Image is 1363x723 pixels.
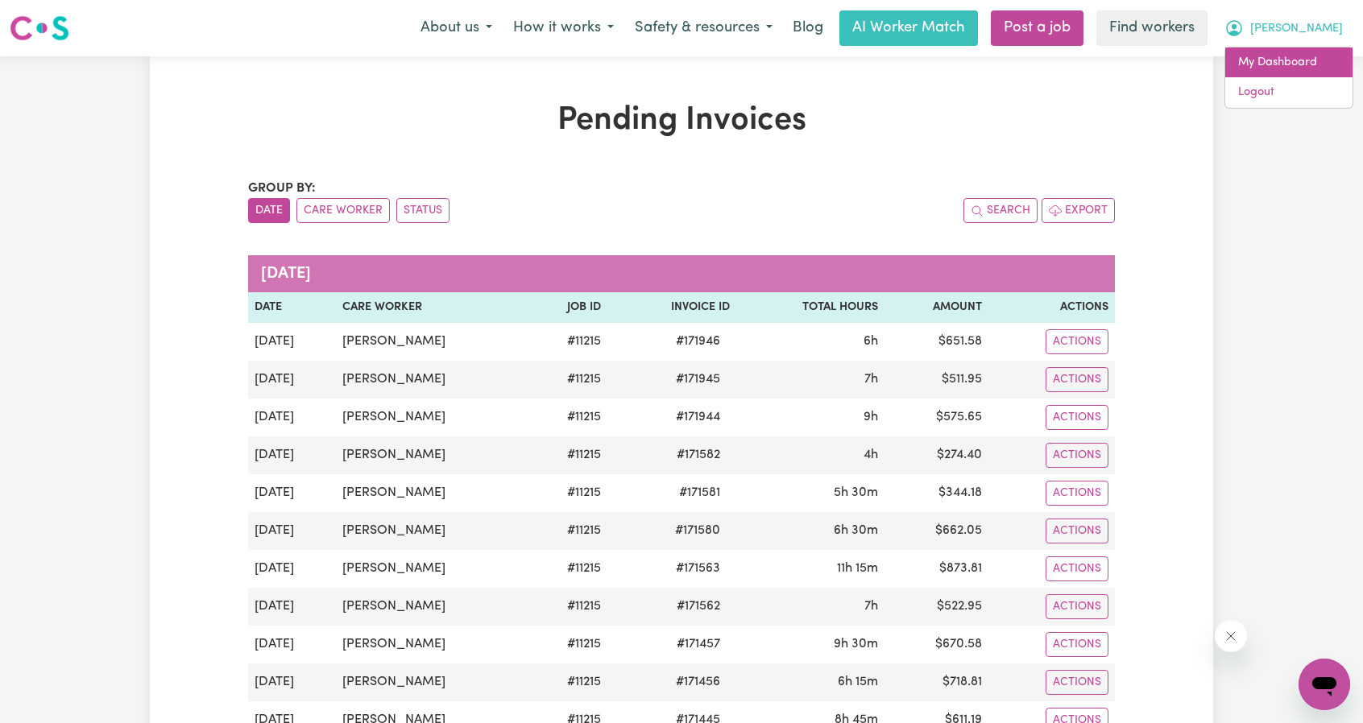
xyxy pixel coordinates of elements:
[667,597,730,616] span: # 171562
[884,361,988,399] td: $ 511.95
[248,588,336,626] td: [DATE]
[838,675,878,688] span: 6 hours 15 minutes
[1046,481,1108,506] button: Actions
[665,521,730,540] span: # 171580
[248,292,336,323] th: Date
[884,399,988,436] td: $ 575.65
[529,663,607,701] td: # 11215
[248,182,316,195] span: Group by:
[834,486,878,499] span: 5 hours 30 minutes
[248,323,336,361] td: [DATE]
[884,663,988,701] td: $ 718.81
[884,626,988,663] td: $ 670.58
[783,10,833,46] a: Blog
[884,436,988,474] td: $ 274.40
[248,436,336,474] td: [DATE]
[666,672,730,692] span: # 171456
[884,512,988,550] td: $ 662.05
[834,524,878,537] span: 6 hours 30 minutes
[10,10,69,47] a: Careseekers logo
[1046,594,1108,619] button: Actions
[529,626,607,663] td: # 11215
[248,512,336,550] td: [DATE]
[864,448,878,461] span: 4 hours
[529,323,607,361] td: # 11215
[336,436,530,474] td: [PERSON_NAME]
[1046,367,1108,392] button: Actions
[336,323,530,361] td: [PERSON_NAME]
[1042,198,1115,223] button: Export
[837,562,878,575] span: 11 hours 15 minutes
[1046,518,1108,543] button: Actions
[10,14,69,43] img: Careseekers logo
[864,373,878,386] span: 7 hours
[248,361,336,399] td: [DATE]
[248,550,336,588] td: [DATE]
[884,292,988,323] th: Amount
[336,663,530,701] td: [PERSON_NAME]
[10,11,97,24] span: Need any help?
[839,10,978,46] a: AI Worker Match
[884,474,988,512] td: $ 344.18
[1046,443,1108,468] button: Actions
[666,370,730,389] span: # 171945
[1214,11,1353,45] button: My Account
[1046,670,1108,695] button: Actions
[396,198,449,223] button: sort invoices by paid status
[666,407,730,427] span: # 171944
[336,361,530,399] td: [PERSON_NAME]
[667,634,730,654] span: # 171457
[669,483,730,502] span: # 171581
[864,335,878,348] span: 6 hours
[336,474,530,512] td: [PERSON_NAME]
[336,550,530,588] td: [PERSON_NAME]
[864,600,878,613] span: 7 hours
[736,292,884,323] th: Total Hours
[336,512,530,550] td: [PERSON_NAME]
[666,332,730,351] span: # 171946
[248,198,290,223] button: sort invoices by date
[503,11,624,45] button: How it works
[1046,405,1108,430] button: Actions
[988,292,1115,323] th: Actions
[336,399,530,436] td: [PERSON_NAME]
[296,198,390,223] button: sort invoices by care worker
[1225,77,1353,108] a: Logout
[1250,20,1343,38] span: [PERSON_NAME]
[410,11,503,45] button: About us
[529,550,607,588] td: # 11215
[1299,659,1350,710] iframe: Button to launch messaging window
[991,10,1083,46] a: Post a job
[963,198,1038,223] button: Search
[667,445,730,465] span: # 171582
[624,11,783,45] button: Safety & resources
[336,292,530,323] th: Care Worker
[834,638,878,651] span: 9 hours 30 minutes
[529,512,607,550] td: # 11215
[884,550,988,588] td: $ 873.81
[1215,620,1247,652] iframe: Close message
[529,474,607,512] td: # 11215
[1224,47,1353,109] div: My Account
[336,626,530,663] td: [PERSON_NAME]
[1046,632,1108,657] button: Actions
[248,663,336,701] td: [DATE]
[884,323,988,361] td: $ 651.58
[666,559,730,578] span: # 171563
[864,411,878,423] span: 9 hours
[248,101,1115,140] h1: Pending Invoices
[336,588,530,626] td: [PERSON_NAME]
[1046,329,1108,354] button: Actions
[529,399,607,436] td: # 11215
[529,436,607,474] td: # 11215
[248,255,1115,292] caption: [DATE]
[1225,48,1353,78] a: My Dashboard
[248,474,336,512] td: [DATE]
[248,399,336,436] td: [DATE]
[607,292,736,323] th: Invoice ID
[529,361,607,399] td: # 11215
[529,292,607,323] th: Job ID
[1046,556,1108,581] button: Actions
[884,588,988,626] td: $ 522.95
[248,626,336,663] td: [DATE]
